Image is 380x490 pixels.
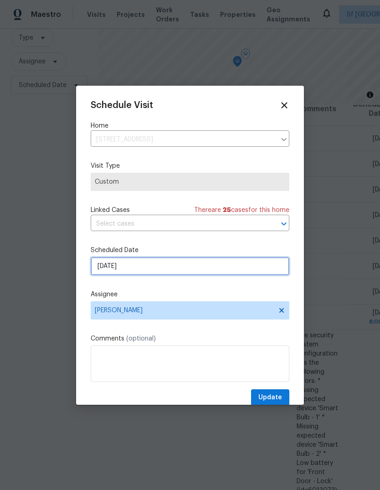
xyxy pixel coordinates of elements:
span: Close [279,100,289,110]
label: Home [91,121,289,130]
span: Linked Cases [91,206,130,215]
span: [PERSON_NAME] [95,307,273,314]
button: Open [277,217,290,230]
span: There are case s for this home [194,206,289,215]
span: Custom [95,177,285,186]
label: Assignee [91,290,289,299]
button: Update [251,389,289,406]
input: Select cases [91,217,264,231]
label: Visit Type [91,161,289,170]
span: 25 [223,207,231,213]
label: Comments [91,334,289,343]
input: M/D/YYYY [91,257,289,275]
span: Update [258,392,282,403]
label: Scheduled Date [91,246,289,255]
span: Schedule Visit [91,101,153,110]
input: Enter in an address [91,133,276,147]
span: (optional) [126,335,156,342]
